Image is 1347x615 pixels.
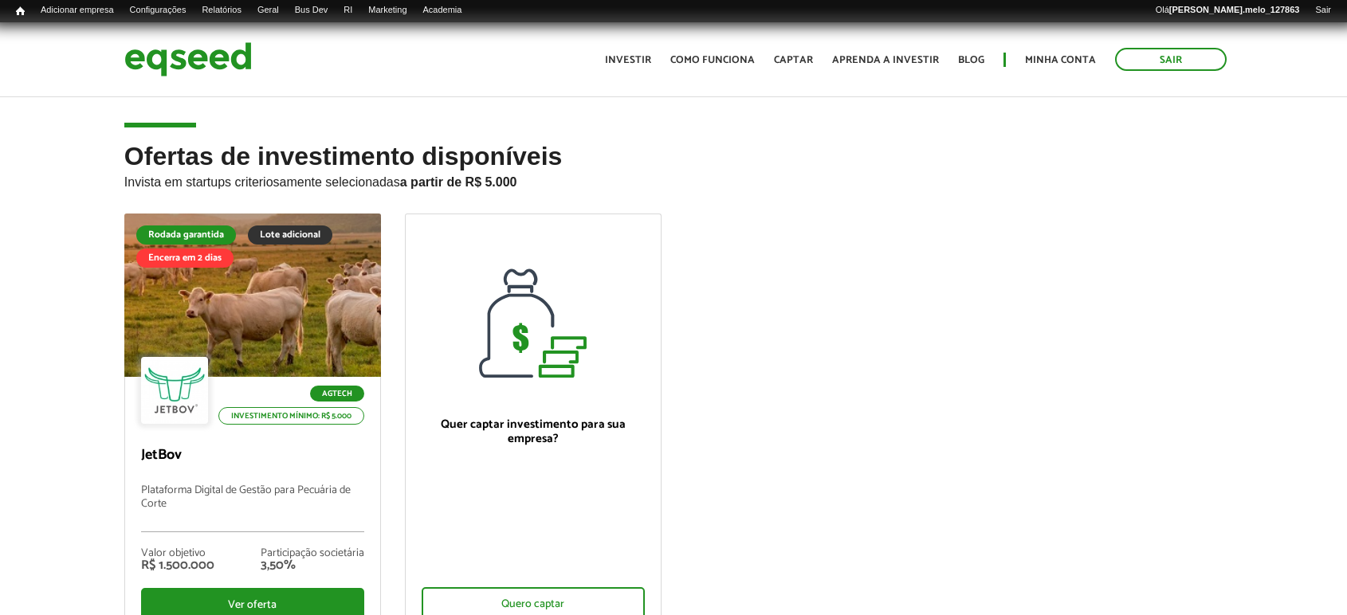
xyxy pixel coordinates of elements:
[124,143,1223,213] h2: Ofertas de investimento disponíveis
[774,55,813,65] a: Captar
[310,386,364,402] p: Agtech
[336,4,360,17] a: RI
[141,447,364,464] p: JetBov
[16,6,25,17] span: Início
[415,4,470,17] a: Academia
[141,548,214,559] div: Valor objetivo
[248,225,332,245] div: Lote adicional
[261,548,364,559] div: Participação societária
[249,4,287,17] a: Geral
[287,4,336,17] a: Bus Dev
[122,4,194,17] a: Configurações
[670,55,755,65] a: Como funciona
[194,4,249,17] a: Relatórios
[605,55,651,65] a: Investir
[1115,48,1227,71] a: Sair
[124,170,1223,190] p: Invista em startups criteriosamente selecionadas
[400,175,517,189] strong: a partir de R$ 5.000
[261,559,364,572] div: 3,50%
[218,407,364,425] p: Investimento mínimo: R$ 5.000
[8,4,33,19] a: Início
[1307,4,1339,17] a: Sair
[141,484,364,532] p: Plataforma Digital de Gestão para Pecuária de Corte
[124,38,252,80] img: EqSeed
[136,225,236,245] div: Rodada garantida
[422,417,645,446] p: Quer captar investimento para sua empresa?
[1025,55,1096,65] a: Minha conta
[136,249,234,268] div: Encerra em 2 dias
[33,4,122,17] a: Adicionar empresa
[141,559,214,572] div: R$ 1.500.000
[1148,4,1308,17] a: Olá[PERSON_NAME].melo_127863
[832,55,939,65] a: Aprenda a investir
[958,55,984,65] a: Blog
[1169,5,1300,14] strong: [PERSON_NAME].melo_127863
[360,4,414,17] a: Marketing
